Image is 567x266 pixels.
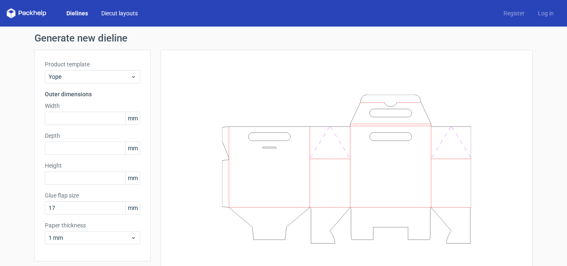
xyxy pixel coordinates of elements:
label: Width [45,102,140,110]
label: Product template [45,60,140,68]
span: Yope [49,73,130,81]
a: Register [497,9,531,17]
span: mm [125,142,140,154]
a: Log in [531,9,560,17]
span: mm [125,202,140,214]
a: Diecut layouts [95,9,144,17]
span: mm [125,172,140,184]
span: 1 mm [49,234,130,242]
label: Paper thickness [45,221,140,229]
h3: Outer dimensions [45,90,140,98]
span: mm [125,112,140,124]
h1: Generate new dieline [34,33,533,43]
a: Dielines [60,9,95,17]
label: Depth [45,132,140,140]
label: Glue flap size [45,191,140,200]
label: Height [45,161,140,170]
